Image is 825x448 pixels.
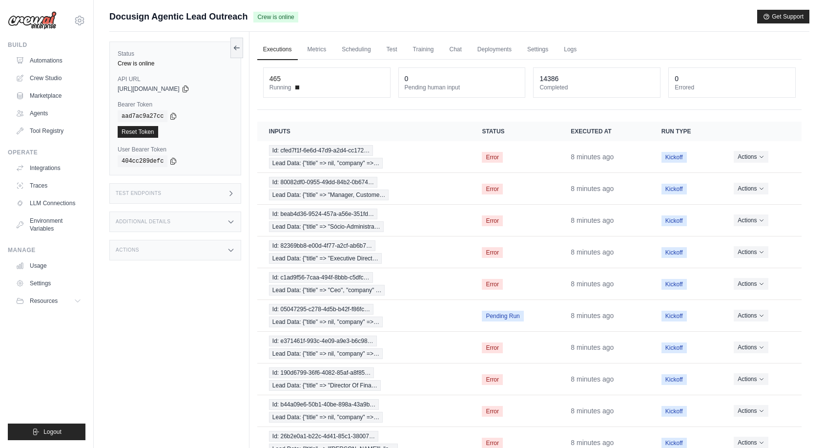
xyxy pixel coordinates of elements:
a: LLM Connections [12,195,85,211]
a: Traces [12,178,85,193]
span: Id: 80082df0-0955-49dd-84b2-0b674… [269,177,377,188]
img: Logo [8,11,57,30]
a: View execution details for Id [269,272,459,296]
span: Lead Data: {"title" => "Ceo", "company" … [269,285,385,296]
button: Actions for execution [734,214,768,226]
time: September 15, 2025 at 15:20 PDT [571,407,614,415]
span: Lead Data: {"title" => nil, "company" =>… [269,412,383,423]
time: September 15, 2025 at 15:20 PDT [571,248,614,256]
dt: Completed [539,84,654,91]
span: Logout [43,428,62,436]
a: Reset Token [118,126,158,138]
button: Actions for execution [734,341,768,353]
a: Integrations [12,160,85,176]
span: Id: 190d6799-36f6-4082-85af-a8f85… [269,367,374,378]
span: Kickoff [661,311,687,321]
button: Actions for execution [734,310,768,321]
code: 404cc289defc [118,155,167,167]
span: Error [482,374,503,385]
dt: Errored [675,84,789,91]
time: September 15, 2025 at 15:20 PDT [571,312,614,320]
div: 0 [405,74,409,84]
a: Tool Registry [12,123,85,139]
a: Logs [558,40,582,60]
a: Crew Studio [12,70,85,86]
a: Chat [444,40,468,60]
span: Crew is online [253,12,298,22]
button: Actions for execution [734,373,768,385]
a: View execution details for Id [269,145,459,169]
label: Status [118,50,233,58]
a: View execution details for Id [269,240,459,264]
div: 465 [269,74,281,84]
span: Error [482,342,503,353]
th: Inputs [257,122,471,141]
span: Docusign Agentic Lead Outreach [109,10,247,23]
span: Error [482,279,503,290]
button: Actions for execution [734,151,768,163]
span: Kickoff [661,279,687,290]
button: Resources [12,293,85,309]
span: Lead Data: {"title" => "Director Of Fina… [269,380,381,391]
span: Lead Data: {"title" => nil, "company" =>… [269,317,383,327]
span: Lead Data: {"title" => "Executive Direct… [269,253,382,264]
span: Lead Data: {"title" => "Sócio-Administra… [269,221,384,232]
button: Actions for execution [734,183,768,194]
span: Running [269,84,291,91]
span: Id: beab4d36-9524-457a-a56e-351fd… [269,209,377,219]
a: Settings [12,276,85,291]
a: Metrics [302,40,332,60]
span: Id: cfed7f1f-6e6d-47d9-a2d4-cc172… [269,145,373,156]
div: Crew is online [118,60,233,67]
time: September 15, 2025 at 15:20 PDT [571,375,614,383]
time: September 15, 2025 at 15:20 PDT [571,216,614,224]
span: Id: b44a09e6-50b1-40be-898a-43a9b… [269,399,379,410]
button: Actions for execution [734,405,768,417]
a: View execution details for Id [269,304,459,327]
span: Lead Data: {"title" => nil, "company" =>… [269,158,383,169]
span: Id: 82369bb8-e00d-4f77-a2cf-ab6b7… [269,240,375,251]
a: Agents [12,106,85,121]
a: View execution details for Id [269,399,459,423]
a: Automations [12,53,85,68]
h3: Test Endpoints [116,191,162,196]
a: View execution details for Id [269,367,459,391]
iframe: Chat Widget [776,401,825,448]
time: September 15, 2025 at 15:20 PDT [571,280,614,288]
span: Id: e371461f-993c-4e09-a9e3-b6c98… [269,336,377,346]
span: Kickoff [661,406,687,417]
span: Kickoff [661,152,687,163]
time: September 15, 2025 at 15:20 PDT [571,153,614,161]
time: September 15, 2025 at 15:20 PDT [571,185,614,192]
span: Lead Data: {"title" => "Manager, Custome… [269,190,389,200]
span: Kickoff [661,247,687,258]
div: Build [8,41,85,49]
th: Status [470,122,559,141]
a: Deployments [472,40,517,60]
dt: Pending human input [405,84,519,91]
span: Id: c1ad9f56-7caa-494f-8bbb-c5dfc… [269,272,373,283]
span: Lead Data: {"title" => nil, "company" =>… [269,348,383,359]
a: Executions [257,40,298,60]
div: Operate [8,149,85,156]
span: Pending Run [482,311,523,321]
button: Actions for execution [734,246,768,258]
label: User Bearer Token [118,146,233,153]
span: Kickoff [661,215,687,226]
div: 14386 [539,74,558,84]
button: Actions for execution [734,278,768,290]
code: aad7ac9a27cc [118,110,167,122]
span: Kickoff [661,374,687,385]
h3: Actions [116,247,139,253]
label: API URL [118,75,233,83]
h3: Additional Details [116,219,170,225]
a: Environment Variables [12,213,85,236]
a: Settings [521,40,554,60]
a: Scheduling [336,40,376,60]
span: Resources [30,297,58,305]
span: [URL][DOMAIN_NAME] [118,85,180,93]
div: Manage [8,246,85,254]
a: Marketplace [12,88,85,104]
a: Usage [12,258,85,274]
span: Error [482,406,503,417]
